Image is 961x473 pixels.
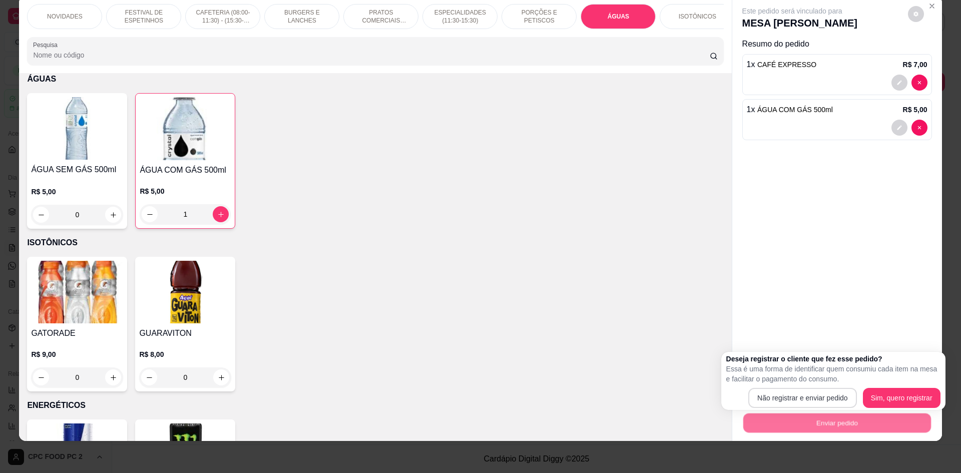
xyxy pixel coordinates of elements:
[743,413,930,432] button: Enviar pedido
[27,399,723,411] p: ENERGÉTICOS
[608,13,629,21] p: ÁGUAS
[142,206,158,222] button: decrease-product-quantity
[431,9,489,25] p: ESPECIALIDADES (11:30-15:30)
[139,261,231,323] img: product-image
[27,73,723,85] p: ÁGUAS
[27,237,723,249] p: ISOTÔNICOS
[140,98,231,160] img: product-image
[31,187,123,197] p: R$ 5,00
[33,50,709,60] input: Pesquisa
[33,207,49,223] button: decrease-product-quantity
[908,6,924,22] button: decrease-product-quantity
[863,388,940,408] button: Sim, quero registrar
[742,38,932,50] p: Resumo do pedido
[213,369,229,385] button: increase-product-quantity
[31,261,123,323] img: product-image
[33,369,49,385] button: decrease-product-quantity
[726,354,940,364] h2: Deseja registrar o cliente que fez esse pedido?
[105,369,121,385] button: increase-product-quantity
[757,106,833,114] span: ÁGUA COM GÁS 500ml
[903,60,927,70] p: R$ 7,00
[510,9,568,25] p: PORÇÕES E PETISCOS
[140,164,231,176] h4: ÁGUA COM GÁS 500ml
[273,9,331,25] p: BURGERS E LANCHES
[891,120,907,136] button: decrease-product-quantity
[748,388,857,408] button: Não registrar e enviar pedido
[679,13,716,21] p: ISOTÔNICOS
[213,206,229,222] button: increase-product-quantity
[139,349,231,359] p: R$ 8,00
[31,164,123,176] h4: ÁGUA SEM GÁS 500ml
[747,59,817,71] p: 1 x
[31,349,123,359] p: R$ 9,00
[141,369,157,385] button: decrease-product-quantity
[31,97,123,160] img: product-image
[726,364,940,384] p: Essa é uma forma de identificar quem consumiu cada item na mesa e facilitar o pagamento do consumo.
[742,6,857,16] p: Este pedido será vinculado para
[47,13,83,21] p: NOVIDADES
[140,186,231,196] p: R$ 5,00
[891,75,907,91] button: decrease-product-quantity
[742,16,857,30] p: MESA [PERSON_NAME]
[911,120,927,136] button: decrease-product-quantity
[194,9,252,25] p: CAFETERIA (08:00-11:30) - (15:30-18:00)
[911,75,927,91] button: decrease-product-quantity
[31,327,123,339] h4: GATORADE
[757,61,816,69] span: CAFÉ EXPRESSO
[33,41,61,49] label: Pesquisa
[903,105,927,115] p: R$ 5,00
[352,9,410,25] p: PRATOS COMERCIAIS (11:30-15:30)
[747,104,833,116] p: 1 x
[139,327,231,339] h4: GUARAVITON
[105,207,121,223] button: increase-product-quantity
[115,9,173,25] p: FESTIVAL DE ESPETINHOS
